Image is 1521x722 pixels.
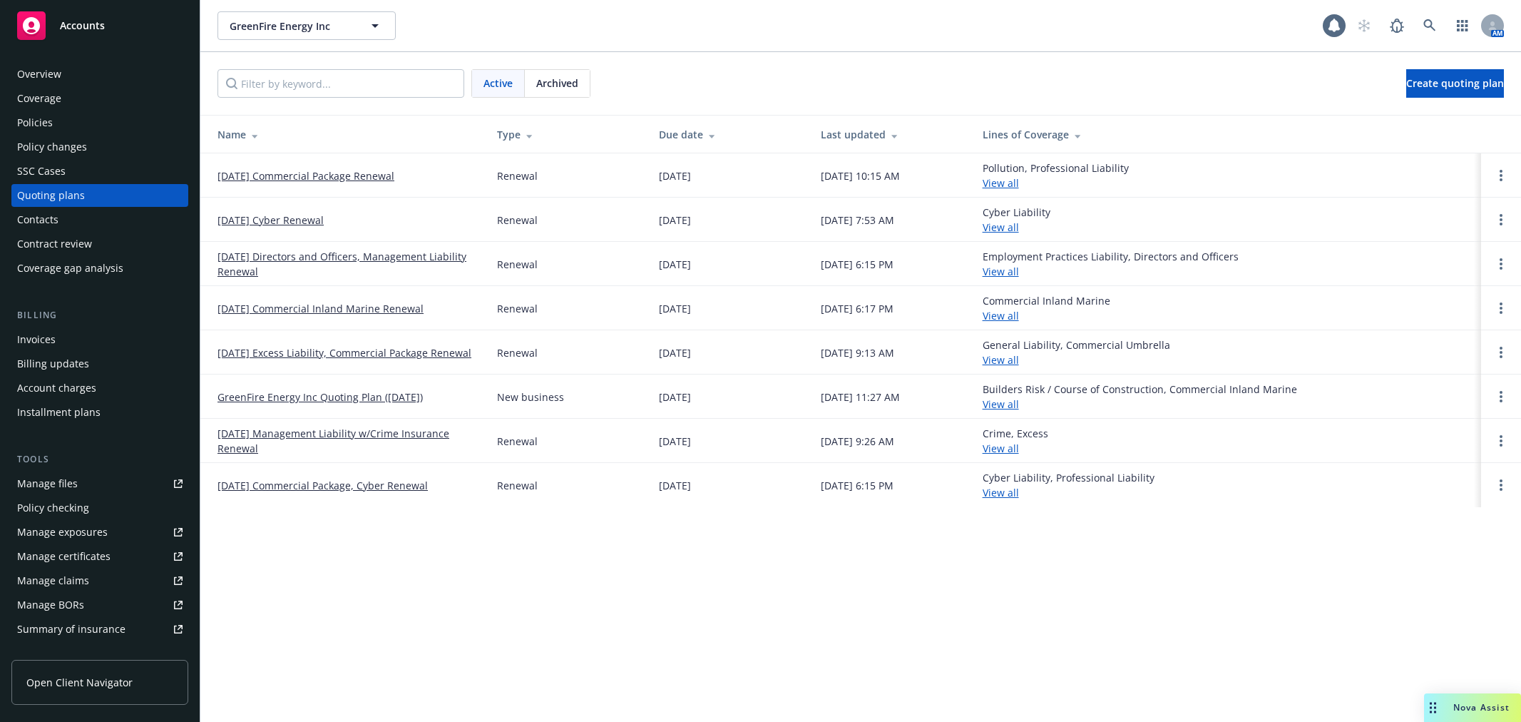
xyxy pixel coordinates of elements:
[1406,69,1504,98] a: Create quoting plan
[11,160,188,183] a: SSC Cases
[983,486,1019,499] a: View all
[821,434,894,449] div: [DATE] 9:26 AM
[11,111,188,134] a: Policies
[17,63,61,86] div: Overview
[983,442,1019,455] a: View all
[497,127,636,142] div: Type
[659,345,691,360] div: [DATE]
[230,19,353,34] span: GreenFire Energy Inc
[1383,11,1411,40] a: Report a Bug
[497,168,538,183] div: Renewal
[1492,344,1510,361] a: Open options
[60,20,105,31] span: Accounts
[11,87,188,110] a: Coverage
[11,136,188,158] a: Policy changes
[1448,11,1477,40] a: Switch app
[983,127,1470,142] div: Lines of Coverage
[17,472,78,495] div: Manage files
[821,257,893,272] div: [DATE] 6:15 PM
[821,478,893,493] div: [DATE] 6:15 PM
[17,208,58,231] div: Contacts
[17,257,123,280] div: Coverage gap analysis
[983,176,1019,190] a: View all
[659,390,691,405] div: [DATE]
[821,301,893,316] div: [DATE] 6:17 PM
[17,352,89,375] div: Billing updates
[11,452,188,467] div: Tools
[1492,167,1510,184] a: Open options
[17,569,89,592] div: Manage claims
[983,249,1239,279] div: Employment Practices Liability, Directors and Officers
[497,301,538,316] div: Renewal
[11,257,188,280] a: Coverage gap analysis
[1406,76,1504,90] span: Create quoting plan
[217,249,474,279] a: [DATE] Directors and Officers, Management Liability Renewal
[11,618,188,641] a: Summary of insurance
[11,521,188,544] a: Manage exposures
[983,470,1154,500] div: Cyber Liability, Professional Liability
[26,675,133,690] span: Open Client Navigator
[17,521,108,544] div: Manage exposures
[11,569,188,592] a: Manage claims
[217,127,474,142] div: Name
[217,426,474,456] a: [DATE] Management Liability w/Crime Insurance Renewal
[217,478,428,493] a: [DATE] Commercial Package, Cyber Renewal
[659,127,798,142] div: Due date
[217,69,464,98] input: Filter by keyword...
[821,345,894,360] div: [DATE] 9:13 AM
[821,390,900,405] div: [DATE] 11:27 AM
[17,328,56,351] div: Invoices
[1424,693,1521,722] button: Nova Assist
[11,472,188,495] a: Manage files
[497,434,538,449] div: Renewal
[17,87,61,110] div: Coverage
[659,257,691,272] div: [DATE]
[17,401,101,424] div: Installment plans
[11,63,188,86] a: Overview
[217,213,324,228] a: [DATE] Cyber Renewal
[983,265,1019,278] a: View all
[17,377,96,400] div: Account charges
[11,308,188,322] div: Billing
[497,213,538,228] div: Renewal
[17,594,84,616] div: Manage BORs
[483,76,513,91] span: Active
[11,328,188,351] a: Invoices
[11,6,188,46] a: Accounts
[1492,211,1510,228] a: Open options
[983,161,1129,190] div: Pollution, Professional Liability
[11,233,188,255] a: Contract review
[497,345,538,360] div: Renewal
[659,478,691,493] div: [DATE]
[17,618,126,641] div: Summary of insurance
[983,426,1048,456] div: Crime, Excess
[17,184,85,207] div: Quoting plans
[821,168,900,183] div: [DATE] 10:15 AM
[11,377,188,400] a: Account charges
[1492,432,1510,449] a: Open options
[217,11,396,40] button: GreenFire Energy Inc
[983,397,1019,411] a: View all
[217,345,471,360] a: [DATE] Excess Liability, Commercial Package Renewal
[821,213,894,228] div: [DATE] 7:53 AM
[536,76,578,91] span: Archived
[1492,300,1510,317] a: Open options
[1415,11,1444,40] a: Search
[217,168,394,183] a: [DATE] Commercial Package Renewal
[217,390,423,405] a: GreenFire Energy Inc Quoting Plan ([DATE])
[659,168,691,183] div: [DATE]
[659,213,691,228] div: [DATE]
[11,594,188,616] a: Manage BORs
[1453,701,1510,713] span: Nova Assist
[497,390,564,405] div: New business
[1492,477,1510,494] a: Open options
[17,160,66,183] div: SSC Cases
[983,337,1170,367] div: General Liability, Commercial Umbrella
[11,401,188,424] a: Installment plans
[17,111,53,134] div: Policies
[17,136,87,158] div: Policy changes
[1424,693,1442,722] div: Drag to move
[983,220,1019,234] a: View all
[659,434,691,449] div: [DATE]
